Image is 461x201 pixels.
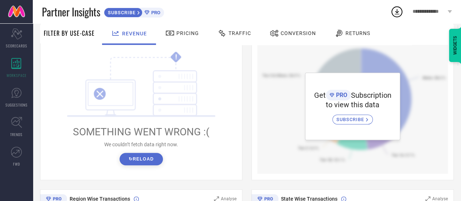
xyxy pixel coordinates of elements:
span: We couldn’t fetch data right now. [104,142,178,147]
span: Subscription [351,91,391,100]
span: SCORECARDS [6,43,27,49]
span: Pricing [176,30,199,36]
tspan: ! [175,53,177,61]
span: PRO [334,92,347,98]
span: Returns [345,30,370,36]
span: Partner Insights [42,4,100,19]
span: SUBSCRIBE [104,10,137,15]
span: to view this data [326,100,379,109]
span: Filter By Use-Case [44,29,95,38]
div: Open download list [390,5,403,18]
span: Traffic [228,30,251,36]
span: WORKSPACE [7,73,27,78]
span: Get [314,91,326,100]
span: SUBSCRIBE [336,117,366,122]
span: PRO [149,10,160,15]
span: Conversion [281,30,316,36]
a: SUBSCRIBEPRO [104,6,164,18]
a: SUBSCRIBE [332,109,373,124]
span: FWD [13,161,20,167]
span: SUGGESTIONS [5,102,28,108]
button: ↻Reload [120,153,163,165]
span: Revenue [122,31,147,36]
span: SOMETHING WENT WRONG :( [73,126,210,138]
span: TRENDS [10,132,23,137]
